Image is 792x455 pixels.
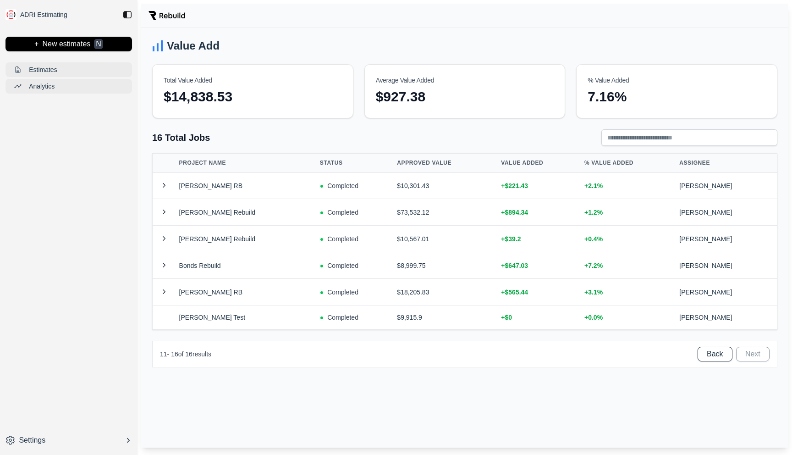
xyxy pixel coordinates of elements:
[393,305,497,330] td: $ 9,915.9
[176,252,316,279] td: Bonds Rebuild
[176,226,316,252] td: [PERSON_NAME] Rebuild
[327,181,358,190] span: Completed
[676,172,777,199] td: [PERSON_NAME]
[497,226,581,252] td: +$ 39.2
[176,305,316,330] td: [PERSON_NAME] Test
[320,181,324,190] span: ●
[320,313,324,322] span: ●
[176,172,316,199] td: [PERSON_NAME] RB
[393,226,497,252] td: $ 10,567.01
[497,279,581,305] td: +$ 565.44
[320,234,324,244] span: ●
[20,11,67,18] p: ADRI Estimating
[160,350,211,359] div: 11 - 16 of 16 results
[29,82,55,91] p: Analytics
[588,89,766,105] div: 7.16%
[327,261,358,270] span: Completed
[497,305,581,330] td: +$ 0
[393,199,497,226] td: $ 73,532.12
[176,199,316,226] td: [PERSON_NAME] Rebuild
[393,279,497,305] td: $ 18,205.83
[5,79,132,94] button: Analytics
[29,65,57,74] p: Estimates
[497,199,581,226] td: +$ 894.34
[167,39,220,53] h1: Value Add
[123,10,132,19] img: toggle sidebar
[164,89,342,105] div: $14,838.53
[676,279,777,305] td: [PERSON_NAME]
[148,11,185,20] img: Rebuild
[320,288,324,297] span: ●
[176,279,316,305] td: [PERSON_NAME] RB
[5,9,16,20] img: sidebar
[581,226,676,252] td: + 0.4 %
[581,279,676,305] td: + 3.1 %
[5,62,132,77] button: Estimates
[5,37,132,51] button: +New estimatesN
[581,199,676,226] td: + 1.2 %
[676,199,777,226] td: [PERSON_NAME]
[327,234,358,244] span: Completed
[497,252,581,279] td: +$ 647.03
[176,154,316,172] th: PROJECT NAME
[316,154,394,172] th: STATUS
[676,154,777,172] th: ASSIGNEE
[393,154,497,172] th: APPROVED VALUE
[327,313,358,322] span: Completed
[34,39,38,50] p: +
[320,261,324,270] span: ●
[676,226,777,252] td: [PERSON_NAME]
[327,208,358,217] span: Completed
[19,435,45,446] p: Settings
[393,172,497,199] td: $ 10,301.43
[376,76,554,85] div: Average Value Added
[376,89,554,105] div: $927.38
[42,39,90,50] p: New estimates
[588,76,766,85] div: % Value Added
[676,305,777,330] td: [PERSON_NAME]
[164,76,342,85] div: Total Value Added
[581,154,676,172] th: % VALUE ADDED
[676,252,777,279] td: [PERSON_NAME]
[327,288,358,297] span: Completed
[152,131,210,144] h2: 16 Total Jobs
[581,305,676,330] td: + 0.0 %
[94,39,103,50] div: N
[320,208,324,217] span: ●
[698,347,732,361] button: Back
[581,252,676,279] td: + 7.2 %
[497,154,581,172] th: VALUE ADDED
[581,172,676,199] td: + 2.1 %
[497,172,581,199] td: +$ 221.43
[393,252,497,279] td: $ 8,999.75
